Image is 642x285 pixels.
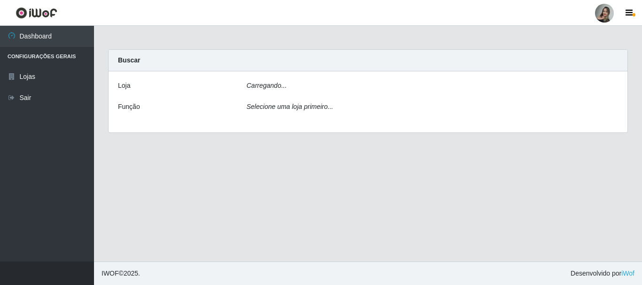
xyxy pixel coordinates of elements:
[16,7,57,19] img: CoreUI Logo
[102,269,140,278] span: © 2025 .
[118,81,130,91] label: Loja
[102,270,119,277] span: IWOF
[247,103,333,110] i: Selecione uma loja primeiro...
[118,56,140,64] strong: Buscar
[571,269,634,278] span: Desenvolvido por
[621,270,634,277] a: iWof
[247,82,287,89] i: Carregando...
[118,102,140,112] label: Função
